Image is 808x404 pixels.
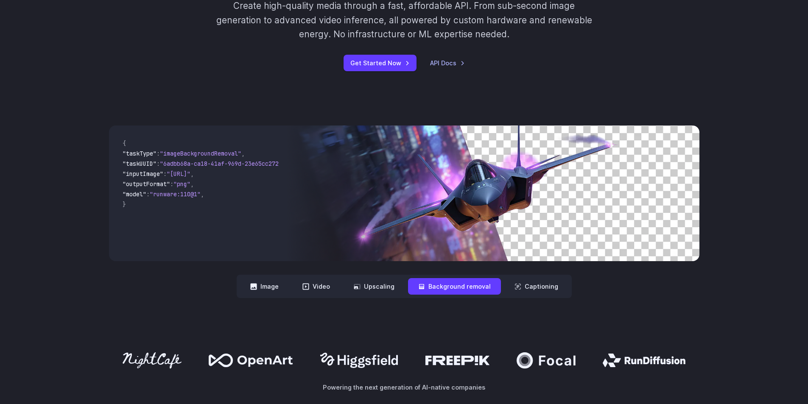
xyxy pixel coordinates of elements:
span: } [123,201,126,208]
span: "taskType" [123,150,157,157]
span: "imageBackgroundRemoval" [160,150,241,157]
span: : [170,180,173,188]
span: , [241,150,245,157]
button: Background removal [408,278,501,295]
p: Powering the next generation of AI-native companies [109,382,699,392]
span: "outputFormat" [123,180,170,188]
span: , [190,180,194,188]
span: "inputImage" [123,170,163,178]
span: : [157,150,160,157]
span: "runware:110@1" [150,190,201,198]
span: "[URL]" [167,170,190,178]
span: "6adbb68a-ca18-41af-969d-23e65cc2729c" [160,160,289,167]
button: Image [240,278,289,295]
a: API Docs [430,58,465,68]
a: Get Started Now [344,55,417,71]
button: Upscaling [344,278,405,295]
button: Video [292,278,340,295]
span: "png" [173,180,190,188]
span: , [201,190,204,198]
span: : [146,190,150,198]
span: "model" [123,190,146,198]
span: { [123,139,126,147]
img: Futuristic stealth jet streaking through a neon-lit cityscape with glowing purple exhaust [286,125,699,261]
span: "taskUUID" [123,160,157,167]
span: , [190,170,194,178]
button: Captioning [504,278,568,295]
span: : [163,170,167,178]
span: : [157,160,160,167]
